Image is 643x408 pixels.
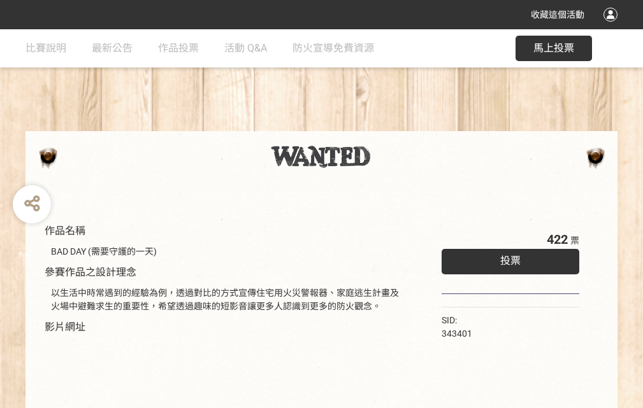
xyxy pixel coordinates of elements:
span: 作品投票 [158,42,199,54]
span: 參賽作品之設計理念 [45,266,136,278]
div: BAD DAY (需要守護的一天) [51,245,403,258]
a: 作品投票 [158,29,199,67]
span: 影片網址 [45,321,85,333]
a: 活動 Q&A [224,29,267,67]
span: 票 [570,236,579,246]
span: 馬上投票 [533,42,574,54]
span: 收藏這個活動 [531,10,584,20]
span: 最新公告 [92,42,133,54]
a: 比賽說明 [25,29,66,67]
a: 最新公告 [92,29,133,67]
span: 活動 Q&A [224,42,267,54]
a: 防火宣導免費資源 [293,29,374,67]
span: 作品名稱 [45,225,85,237]
iframe: Facebook Share [475,314,539,327]
span: 422 [547,232,568,247]
button: 馬上投票 [516,36,592,61]
span: 防火宣導免費資源 [293,42,374,54]
span: 比賽說明 [25,42,66,54]
div: 以生活中時常遇到的經驗為例，透過對比的方式宣傳住宅用火災警報器、家庭逃生計畫及火場中避難求生的重要性，希望透過趣味的短影音讓更多人認識到更多的防火觀念。 [51,286,403,313]
span: SID: 343401 [442,315,472,339]
span: 投票 [500,255,521,267]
